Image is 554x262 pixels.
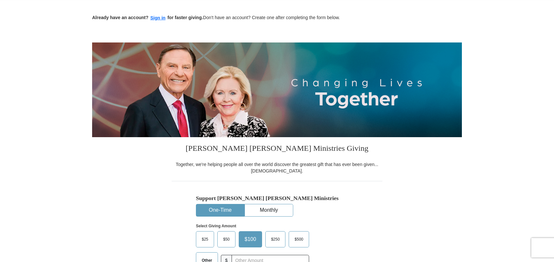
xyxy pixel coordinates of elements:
[92,14,462,22] p: Don't have an account? Create one after completing the form below.
[149,14,168,22] button: Sign in
[199,234,211,244] span: $25
[172,161,382,174] div: Together, we're helping people all over the world discover the greatest gift that has ever been g...
[196,195,358,202] h5: Support [PERSON_NAME] [PERSON_NAME] Ministries
[245,204,293,216] button: Monthly
[196,224,236,228] strong: Select Giving Amount
[220,234,233,244] span: $50
[291,234,307,244] span: $500
[268,234,283,244] span: $250
[241,234,259,244] span: $100
[196,204,244,216] button: One-Time
[172,137,382,161] h3: [PERSON_NAME] [PERSON_NAME] Ministries Giving
[92,15,203,20] strong: Already have an account? for faster giving.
